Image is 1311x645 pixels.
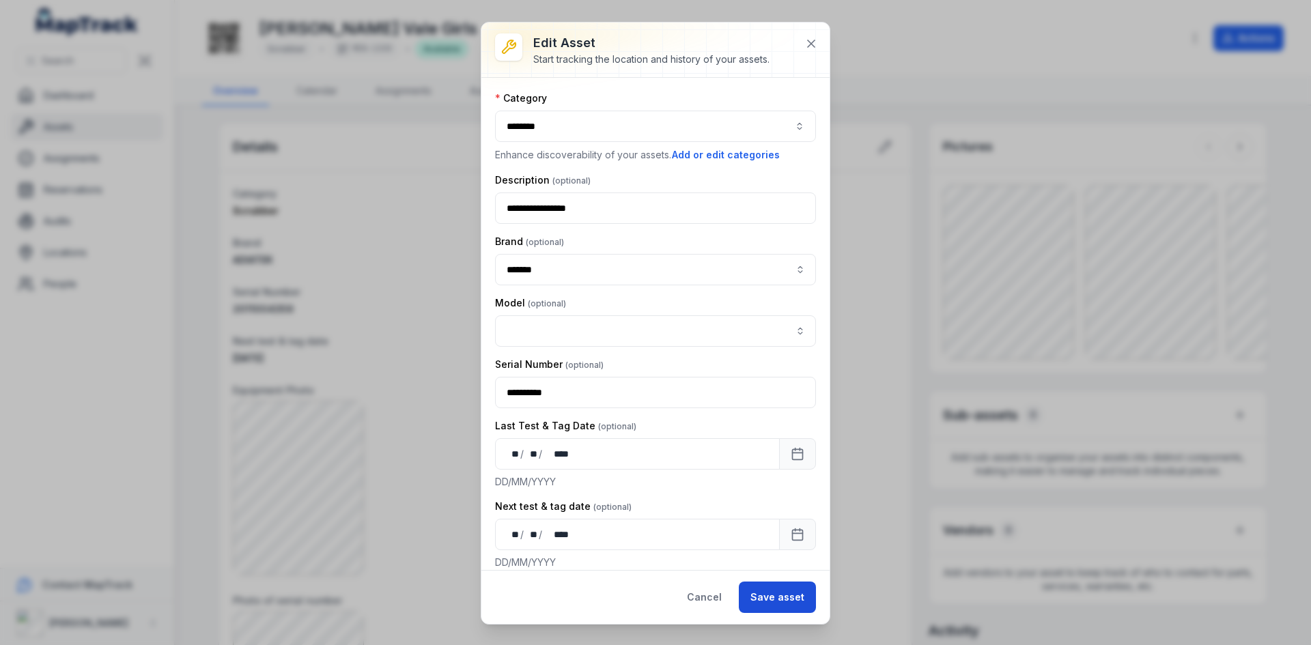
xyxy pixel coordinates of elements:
label: Next test & tag date [495,500,632,513]
button: Cancel [675,582,733,613]
label: Description [495,173,591,187]
p: DD/MM/YYYY [495,475,816,489]
div: year, [544,447,569,461]
p: Enhance discoverability of your assets. [495,147,816,162]
p: DD/MM/YYYY [495,556,816,569]
div: / [539,447,544,461]
label: Serial Number [495,358,604,371]
button: Save asset [739,582,816,613]
div: year, [544,528,569,541]
div: day, [507,447,520,461]
div: month, [525,447,539,461]
div: / [520,528,525,541]
label: Brand [495,235,564,248]
label: Category [495,91,547,105]
button: Calendar [779,438,816,470]
div: Start tracking the location and history of your assets. [533,53,770,66]
input: asset-edit:cf[95398f92-8612-421e-aded-2a99c5a8da30]-label [495,254,816,285]
div: month, [525,528,539,541]
label: Model [495,296,566,310]
input: asset-edit:cf[ae11ba15-1579-4ecc-996c-910ebae4e155]-label [495,315,816,347]
h3: Edit asset [533,33,770,53]
label: Last Test & Tag Date [495,419,636,433]
div: / [520,447,525,461]
div: day, [507,528,520,541]
div: / [539,528,544,541]
button: Calendar [779,519,816,550]
button: Add or edit categories [671,147,780,162]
